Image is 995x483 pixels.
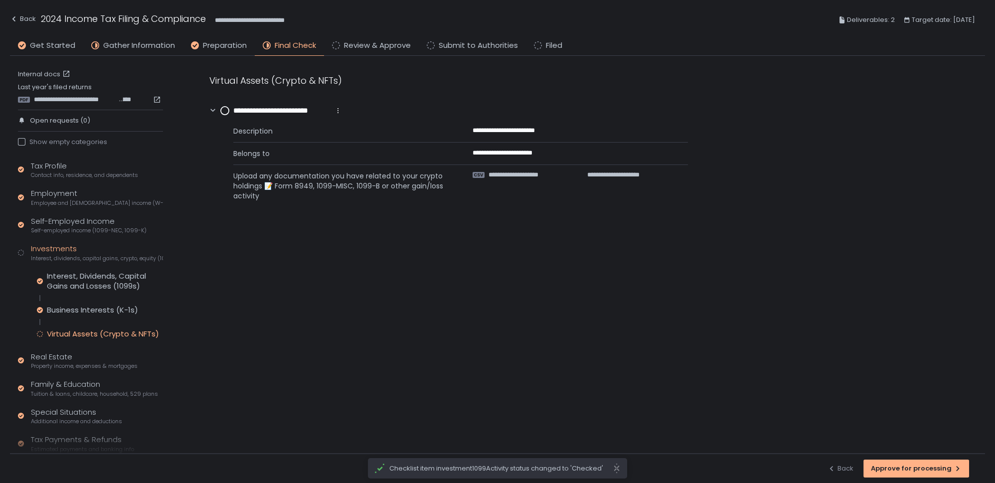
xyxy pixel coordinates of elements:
[871,464,962,473] div: Approve for processing
[613,463,621,474] svg: close
[912,14,975,26] span: Target date: [DATE]
[275,40,316,51] span: Final Check
[233,171,449,201] span: Upload any documentation you have related to your crypto holdings 📝 Form 8949, 1099-MISC, 1099-B ...
[31,216,147,235] div: Self-Employed Income
[233,126,449,136] span: Description
[31,243,163,262] div: Investments
[31,188,163,207] div: Employment
[10,13,36,25] div: Back
[847,14,895,26] span: Deliverables: 2
[31,407,122,426] div: Special Situations
[31,171,138,179] span: Contact info, residence, and dependents
[863,460,969,478] button: Approve for processing
[47,329,159,339] div: Virtual Assets (Crypto & NFTs)
[18,83,163,104] div: Last year's filed returns
[30,40,75,51] span: Get Started
[103,40,175,51] span: Gather Information
[828,460,853,478] button: Back
[389,464,613,473] span: Checklist item investment1099Activity status changed to 'Checked'
[31,199,163,207] span: Employee and [DEMOGRAPHIC_DATA] income (W-2s)
[546,40,562,51] span: Filed
[233,149,449,159] span: Belongs to
[10,12,36,28] button: Back
[41,12,206,25] h1: 2024 Income Tax Filing & Compliance
[209,74,688,87] div: Virtual Assets (Crypto & NFTs)
[30,116,90,125] span: Open requests (0)
[31,434,134,453] div: Tax Payments & Refunds
[31,255,163,262] span: Interest, dividends, capital gains, crypto, equity (1099s, K-1s)
[47,271,163,291] div: Interest, Dividends, Capital Gains and Losses (1099s)
[203,40,247,51] span: Preparation
[31,390,158,398] span: Tuition & loans, childcare, household, 529 plans
[439,40,518,51] span: Submit to Authorities
[18,70,72,79] a: Internal docs
[828,464,853,473] div: Back
[31,351,138,370] div: Real Estate
[31,418,122,425] span: Additional income and deductions
[31,362,138,370] span: Property income, expenses & mortgages
[31,227,147,234] span: Self-employed income (1099-NEC, 1099-K)
[31,161,138,179] div: Tax Profile
[344,40,411,51] span: Review & Approve
[31,446,134,453] span: Estimated payments and banking info
[47,305,138,315] div: Business Interests (K-1s)
[31,379,158,398] div: Family & Education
